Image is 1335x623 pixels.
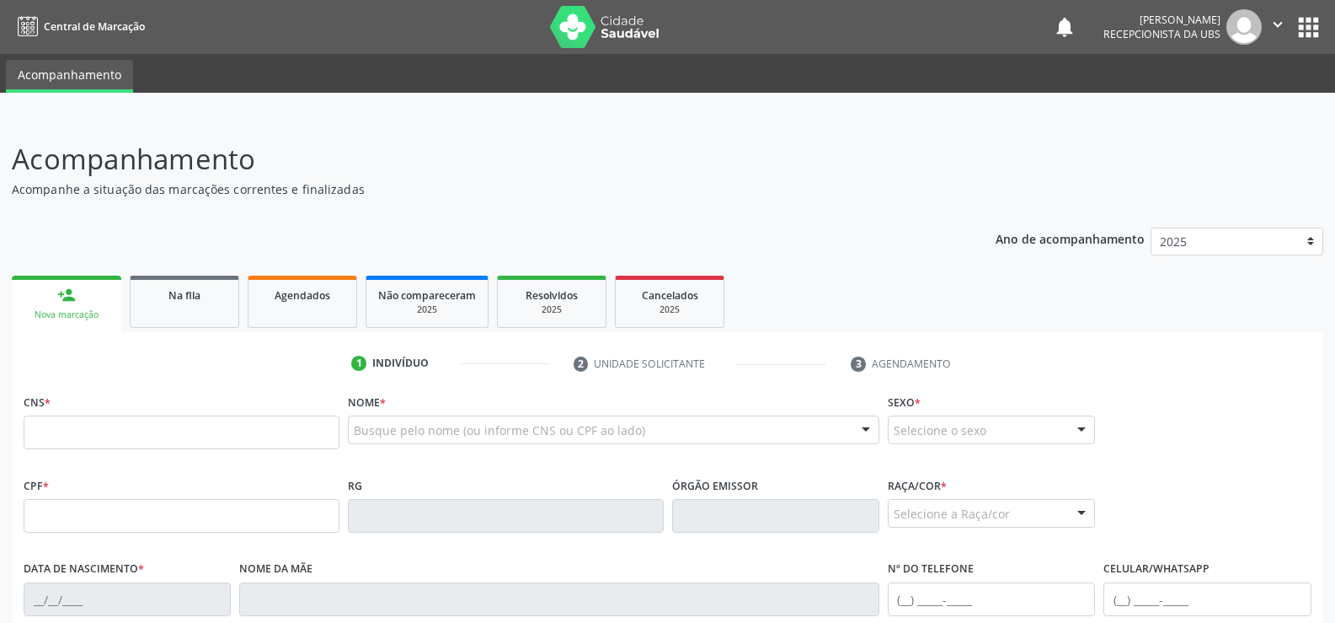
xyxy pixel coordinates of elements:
[1262,9,1294,45] button: 
[24,583,231,616] input: __/__/____
[510,303,594,316] div: 2025
[378,303,476,316] div: 2025
[24,556,144,583] label: Data de nascimento
[894,505,1010,523] span: Selecione a Raça/cor
[24,309,109,321] div: Nova marcação
[351,356,366,371] div: 1
[526,288,578,303] span: Resolvidos
[12,13,145,40] a: Central de Marcação
[372,356,429,371] div: Indivíduo
[1103,556,1210,583] label: Celular/WhatsApp
[168,288,200,303] span: Na fila
[275,288,330,303] span: Agendados
[12,180,930,198] p: Acompanhe a situação das marcações correntes e finalizadas
[1103,583,1311,616] input: (__) _____-_____
[378,288,476,303] span: Não compareceram
[348,473,362,499] label: RG
[996,228,1145,249] p: Ano de acompanhamento
[1268,15,1287,34] i: 
[642,288,698,303] span: Cancelados
[1103,13,1220,27] div: [PERSON_NAME]
[888,556,974,583] label: Nº do Telefone
[6,60,133,93] a: Acompanhamento
[24,389,51,416] label: CNS
[348,389,386,416] label: Nome
[672,473,758,499] label: Órgão emissor
[1294,13,1323,42] button: apps
[888,583,1095,616] input: (__) _____-_____
[12,138,930,180] p: Acompanhamento
[44,19,145,34] span: Central de Marcação
[239,556,312,583] label: Nome da mãe
[1226,9,1262,45] img: img
[24,473,49,499] label: CPF
[354,422,645,439] span: Busque pelo nome (ou informe CNS ou CPF ao lado)
[57,286,76,304] div: person_add
[627,303,712,316] div: 2025
[1053,15,1076,39] button: notifications
[1103,27,1220,41] span: Recepcionista da UBS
